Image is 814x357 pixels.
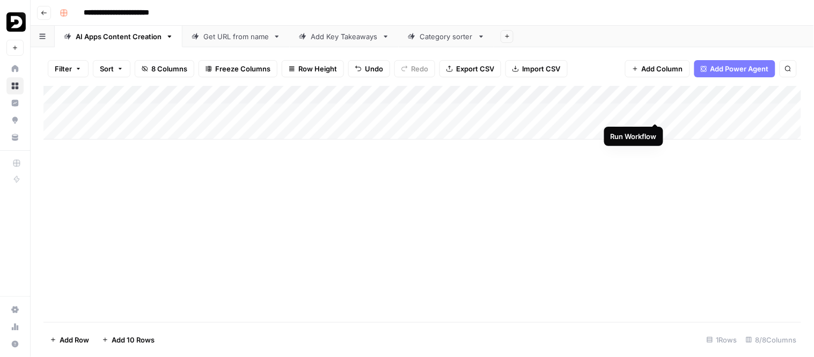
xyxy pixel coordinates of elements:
span: Sort [100,63,114,74]
button: Sort [93,60,130,77]
button: Add Row [43,331,96,348]
button: Workspace: Deepgram [6,9,24,35]
span: Freeze Columns [215,63,270,74]
button: Undo [348,60,390,77]
button: Row Height [282,60,344,77]
span: Export CSV [456,63,494,74]
a: Category sorter [399,26,494,47]
span: Add Row [60,334,89,345]
span: Redo [411,63,428,74]
button: Add Power Agent [694,60,775,77]
button: Help + Support [6,336,24,353]
img: Deepgram Logo [6,12,26,32]
span: 8 Columns [151,63,187,74]
span: Add Column [642,63,683,74]
button: 8 Columns [135,60,194,77]
a: Settings [6,301,24,318]
a: Get URL from name [182,26,290,47]
a: Your Data [6,129,24,146]
a: Add Key Takeaways [290,26,399,47]
button: Filter [48,60,89,77]
button: Add 10 Rows [96,331,161,348]
span: Undo [365,63,383,74]
button: Add Column [625,60,690,77]
span: Import CSV [522,63,561,74]
div: Add Key Takeaways [311,31,378,42]
a: Browse [6,77,24,94]
div: 8/8 Columns [742,331,801,348]
span: Filter [55,63,72,74]
a: Insights [6,94,24,112]
button: Export CSV [439,60,501,77]
span: Add 10 Rows [112,334,155,345]
button: Import CSV [505,60,568,77]
div: 1 Rows [702,331,742,348]
div: Category sorter [420,31,473,42]
a: AI Apps Content Creation [55,26,182,47]
a: Usage [6,318,24,336]
div: Get URL from name [203,31,269,42]
div: AI Apps Content Creation [76,31,162,42]
button: Redo [394,60,435,77]
a: Home [6,60,24,77]
span: Add Power Agent [710,63,769,74]
div: Run Workflow [611,131,657,142]
a: Opportunities [6,112,24,129]
span: Row Height [298,63,337,74]
button: Freeze Columns [199,60,277,77]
